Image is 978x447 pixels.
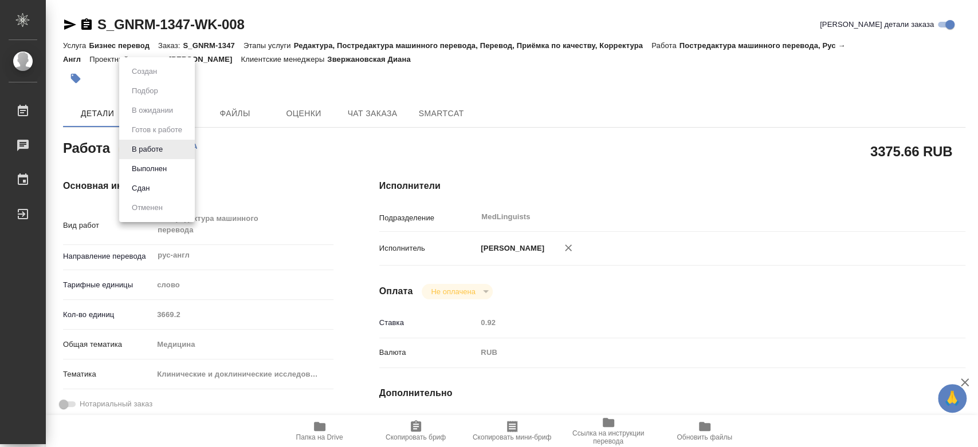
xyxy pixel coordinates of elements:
[128,143,166,156] button: В работе
[128,163,170,175] button: Выполнен
[128,85,162,97] button: Подбор
[128,124,186,136] button: Готов к работе
[128,201,166,214] button: Отменен
[128,65,160,78] button: Создан
[128,104,176,117] button: В ожидании
[128,182,153,195] button: Сдан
